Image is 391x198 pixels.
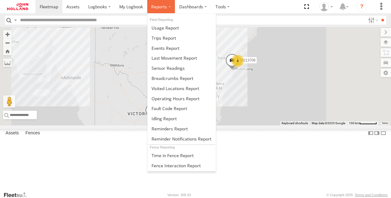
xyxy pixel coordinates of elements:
span: 100 km [349,121,359,125]
a: Last Movement Report [148,53,216,63]
img: jhg-logo.svg [7,3,28,10]
a: Asset Operating Hours Report [148,93,216,104]
a: Fault Code Report [148,103,216,113]
label: Fences [22,129,43,137]
div: Andrea Alvez [317,2,335,11]
a: Service Reminder Notifications Report [148,134,216,144]
a: Sensor Readings [148,63,216,73]
label: Search Filter Options [366,16,379,25]
label: Search Query [13,16,18,25]
button: Zoom out [3,38,12,47]
a: Terms [382,122,388,125]
a: Terms and Conditions [355,193,388,197]
div: © Copyright 2025 - [326,193,388,197]
a: Full Events Report [148,43,216,53]
a: Visit our Website [3,192,32,198]
a: Reminders Report [148,124,216,134]
label: Hide Summary Table [380,129,386,138]
label: Dock Summary Table to the Right [374,129,380,138]
a: Visited Locations Report [148,83,216,93]
a: Fence Interaction Report [148,160,216,171]
span: Map data ©2025 Google [312,121,345,125]
button: Zoom Home [3,47,12,55]
a: Time in Fences Report [148,150,216,160]
a: Usage Report [148,23,216,33]
button: Zoom in [3,30,12,38]
a: Idling Report [148,113,216,124]
button: Map scale: 100 km per 53 pixels [347,121,379,125]
button: Drag Pegman onto the map to open Street View [3,95,15,108]
label: Dock Summary Table to the Left [368,129,374,138]
button: Keyboard shortcuts [282,121,308,125]
a: Return to Dashboard [2,2,34,12]
div: 4 [231,55,244,67]
i: ? [357,2,367,12]
a: Trips Report [148,33,216,43]
label: Map Settings [381,69,391,77]
div: Version: 305.03 [168,193,191,197]
a: Breadcrumbs Report [148,73,216,83]
span: M213706 [240,58,255,62]
label: Measure [3,58,12,67]
label: Assets [2,129,22,137]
